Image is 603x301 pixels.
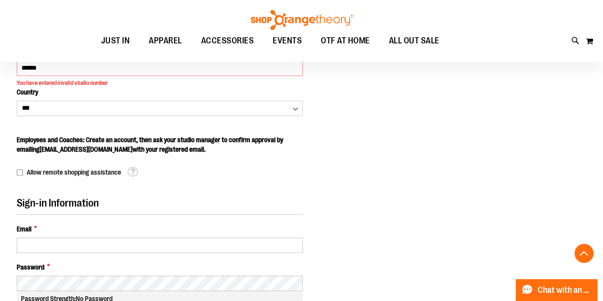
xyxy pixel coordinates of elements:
[17,262,44,272] span: Password
[249,10,354,30] img: Shop Orangetheory
[516,279,598,301] button: Chat with an Expert
[27,168,121,176] span: Allow remote shopping assistance
[321,30,370,52] span: OTF AT HOME
[17,197,99,209] span: Sign-in Information
[201,30,254,52] span: ACCESSORIES
[17,88,38,96] span: Country
[17,224,31,234] span: Email
[17,79,303,87] div: You have entered invalid studio number
[574,244,593,263] button: Back To Top
[273,30,302,52] span: EVENTS
[149,30,182,52] span: APPAREL
[17,136,283,153] span: Employees and Coaches: Create an account, then ask your studio manager to confirm approval by ema...
[538,286,592,295] span: Chat with an Expert
[101,30,130,52] span: JUST IN
[389,30,439,52] span: ALL OUT SALE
